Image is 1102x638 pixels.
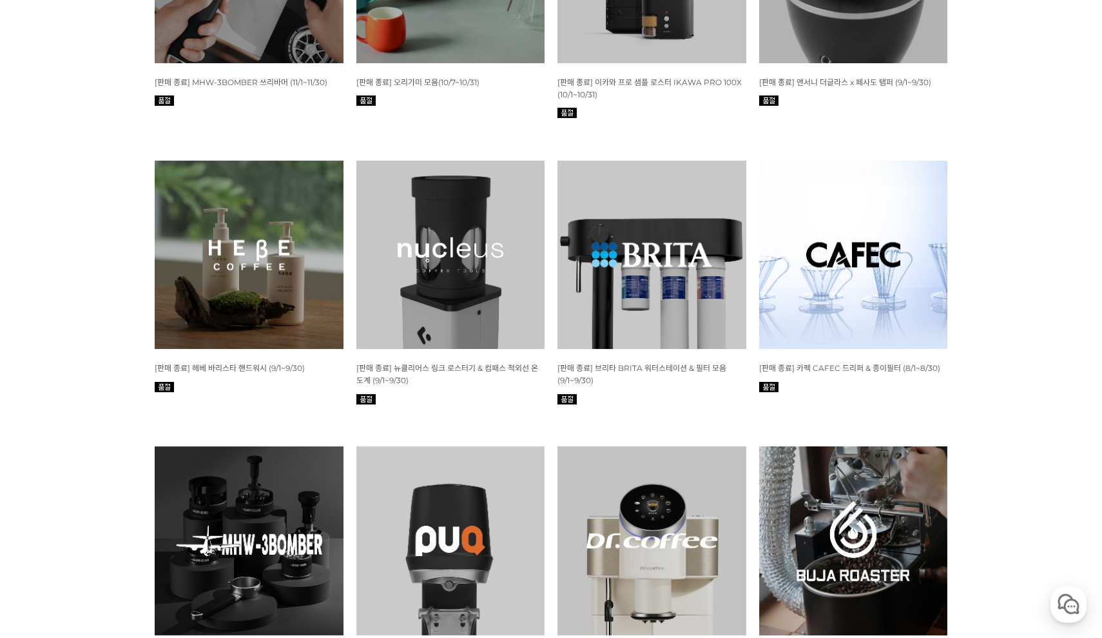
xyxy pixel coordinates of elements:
[356,363,538,385] a: [판매 종료] 뉴클리어스 링크 로스터기 & 컴패스 적외선 온도계 (9/1~9/30)
[118,429,133,439] span: 대화
[759,446,948,635] img: 부자로스터
[155,363,305,373] a: [판매 종료] 헤베 바리스타 핸드워시 (9/1~9/30)
[4,409,85,441] a: 홈
[199,428,215,439] span: 설정
[759,363,940,373] span: [판매 종료] 카펙 CAFEC 드리퍼 & 종이필터 (8/1~8/30)
[356,77,479,87] a: [판매 종료] 오리가미 모음(10/7~10/31)
[356,394,376,404] img: 품절
[557,108,577,118] img: 품절
[759,382,778,392] img: 품절
[166,409,247,441] a: 설정
[759,95,778,106] img: 품절
[155,382,174,392] img: 품절
[759,363,940,373] a: [판매 종료] 카펙 CAFEC 드리퍼 & 종이필터 (8/1~8/30)
[155,446,343,635] img: 7월 머신 월픽 MHW-3BOMBER 쓰리바머
[557,446,746,635] img: 닥터커피 전자동 커피 머신
[356,446,545,635] img: 7월 머신 월픽 PUQ PRESS 푹 프레스
[85,409,166,441] a: 대화
[356,363,538,385] span: [판매 종료] 뉴클리어스 링크 로스터기 & 컴패스 적외선 온도계 (9/1~9/30)
[557,161,746,350] img: 브리타 BRITA 워터스테이션 &amp; 필터 모음
[557,394,577,404] img: 품절
[759,161,948,350] img: 8월 머신 월픽 카펙 CAFEC 드리퍼 &amp; 종이필터
[155,95,174,106] img: 품절
[155,363,305,373] span: [판매 종료] 헤베 바리스타 핸드워시 (9/1~9/30)
[557,77,742,99] a: [판매 종료] 이카와 프로 샘플 로스터 IKAWA PRO 100X (10/1~10/31)
[557,363,726,385] a: [판매 종료] 브리타 BRITA 워터스테이션 & 필터 모음 (9/1~9/30)
[155,77,327,87] a: [판매 종료] MHW-3BOMBER 쓰리바머 (11/1~11/30)
[155,161,343,350] img: 헤베 바리스타 핸드워시
[356,161,545,350] img: 뉴클리어스 링크 로스터기 &amp; 컴패스 적외선 온도계
[356,95,376,106] img: 품절
[41,428,48,439] span: 홈
[759,77,931,87] a: [판매 종료] 앤서니 더글라스 x 페사도 탬퍼 (9/1~9/30)
[557,363,726,385] span: [판매 종료] 브리타 BRITA 워터스테이션 & 필터 모음 (9/1~9/30)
